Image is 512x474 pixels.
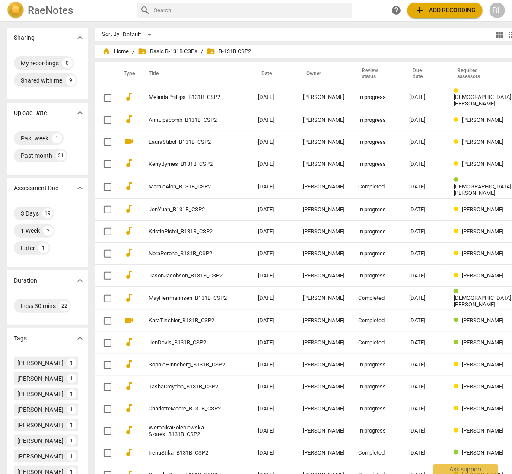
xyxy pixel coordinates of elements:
[149,450,227,456] a: IrenaStika_B131B_CSP2
[388,3,404,18] a: Help
[149,94,227,101] a: MelindaPhillips_B131B_CSP2
[123,28,155,41] div: Default
[124,158,134,169] span: audiotrack
[358,384,395,390] div: In progress
[462,405,503,412] span: [PERSON_NAME]
[251,442,296,464] td: [DATE]
[56,150,66,161] div: 21
[391,5,401,16] span: help
[67,405,76,414] div: 1
[303,251,344,257] div: [PERSON_NAME]
[358,450,395,456] div: Completed
[358,184,395,190] div: Completed
[21,76,62,85] div: Shared with me
[409,139,440,146] div: [DATE]
[21,151,52,160] div: Past month
[14,33,35,42] p: Sharing
[454,317,462,324] span: Review status: completed
[358,139,395,146] div: In progress
[454,228,462,235] span: Review status: in progress
[138,47,146,56] span: folder_shared
[14,276,37,285] p: Duration
[207,47,215,56] span: folder_shared
[454,339,462,346] span: Review status: completed
[303,384,344,390] div: [PERSON_NAME]
[462,361,503,368] span: [PERSON_NAME]
[149,406,227,412] a: CharlotteMoore_B131B_CSP2
[149,117,227,124] a: AnnLipscomb_B131B_CSP2
[124,403,134,414] span: audiotrack
[154,3,349,17] input: Search
[409,362,440,368] div: [DATE]
[409,207,440,213] div: [DATE]
[409,273,440,279] div: [DATE]
[454,361,462,368] span: Review status: in progress
[21,59,59,67] div: My recordings
[67,420,76,430] div: 1
[149,384,227,390] a: TashaCroydon_B131B_CSP2
[73,106,86,119] button: Show more
[73,274,86,287] button: Show more
[303,117,344,124] div: [PERSON_NAME]
[462,427,503,434] span: [PERSON_NAME]
[124,425,134,436] span: audiotrack
[296,62,351,86] th: Owner
[303,94,344,101] div: [PERSON_NAME]
[454,183,511,196] span: [DEMOGRAPHIC_DATA][PERSON_NAME]
[409,450,440,456] div: [DATE]
[149,295,227,302] a: MayHerrmannsen_B131B_CSP2
[251,420,296,442] td: [DATE]
[149,340,227,346] a: JenDavis_B131B_CSP2
[358,318,395,324] div: Completed
[124,270,134,280] span: audiotrack
[75,32,85,43] span: expand_more
[21,226,40,235] div: 1 Week
[102,31,119,38] div: Sort By
[52,133,62,143] div: 1
[462,117,503,123] span: [PERSON_NAME]
[67,389,76,399] div: 1
[21,244,35,252] div: Later
[251,175,296,199] td: [DATE]
[149,139,227,146] a: LauraStibol_B131B_CSP2
[124,381,134,391] span: audiotrack
[462,161,503,167] span: [PERSON_NAME]
[351,62,402,86] th: Review status
[149,273,227,279] a: JasonJacobson_B131B_CSP2
[251,332,296,354] td: [DATE]
[251,354,296,376] td: [DATE]
[73,31,86,44] button: Show more
[17,436,64,445] div: [PERSON_NAME]
[358,362,395,368] div: In progress
[409,184,440,190] div: [DATE]
[358,117,395,124] div: In progress
[402,62,447,86] th: Due date
[17,452,64,461] div: [PERSON_NAME]
[358,251,395,257] div: In progress
[358,273,395,279] div: In progress
[138,47,197,56] span: Basic B-131B CSPs
[433,464,498,474] div: Ask support
[132,48,134,55] span: /
[454,288,462,295] span: Review status: completed
[303,450,344,456] div: [PERSON_NAME]
[407,3,483,18] button: Upload
[462,206,503,213] span: [PERSON_NAME]
[59,301,70,311] div: 22
[409,318,440,324] div: [DATE]
[358,295,395,302] div: Completed
[124,337,134,347] span: audiotrack
[14,108,47,118] p: Upload Date
[149,161,227,168] a: KerryByrnes_B131B_CSP2
[462,383,503,390] span: [PERSON_NAME]
[149,229,227,235] a: KristinPistel_B131B_CSP2
[62,58,73,68] div: 0
[124,114,134,124] span: audiotrack
[149,184,227,190] a: MarnieAlon_B131B_CSP2
[251,376,296,398] td: [DATE]
[201,48,203,55] span: /
[409,94,440,101] div: [DATE]
[251,221,296,243] td: [DATE]
[251,310,296,332] td: [DATE]
[454,295,511,308] span: [DEMOGRAPHIC_DATA][PERSON_NAME]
